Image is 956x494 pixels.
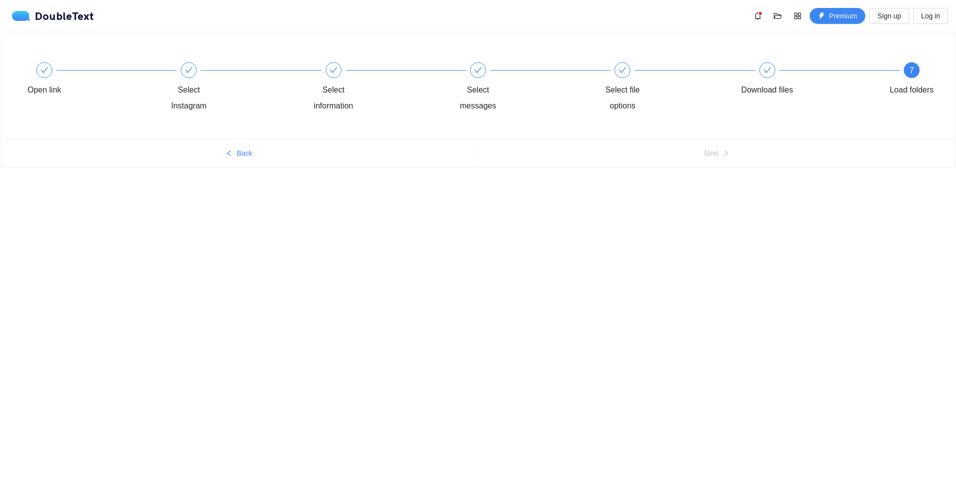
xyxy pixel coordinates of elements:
[160,62,304,114] div: Select Instagram
[0,145,478,161] button: leftBack
[877,10,901,21] span: Sign up
[226,150,233,158] span: left
[750,12,765,20] span: bell
[750,8,766,24] button: bell
[910,66,914,75] span: 7
[883,62,941,98] div: 7Load folders
[305,82,362,114] div: Select information
[763,66,771,74] span: check
[921,10,940,21] span: Log in
[594,62,738,114] div: Select file options
[738,62,883,98] div: Download files
[237,148,252,159] span: Back
[305,62,449,114] div: Select information
[15,62,160,98] div: Open link
[12,11,35,21] img: logo
[12,11,94,21] a: logoDoubleText
[12,11,94,21] div: DoubleText
[160,82,218,114] div: Select Instagram
[810,8,865,24] button: thunderboltPremium
[618,66,626,74] span: check
[890,82,934,98] div: Load folders
[869,8,909,24] button: Sign up
[741,82,793,98] div: Download files
[790,12,805,20] span: appstore
[790,8,806,24] button: appstore
[185,66,193,74] span: check
[478,145,956,161] button: Nextright
[770,8,786,24] button: folder-open
[770,12,785,20] span: folder-open
[330,66,338,74] span: check
[829,10,857,21] span: Premium
[40,66,48,74] span: check
[594,82,651,114] div: Select file options
[27,82,61,98] div: Open link
[913,8,948,24] button: Log in
[818,12,825,20] span: thunderbolt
